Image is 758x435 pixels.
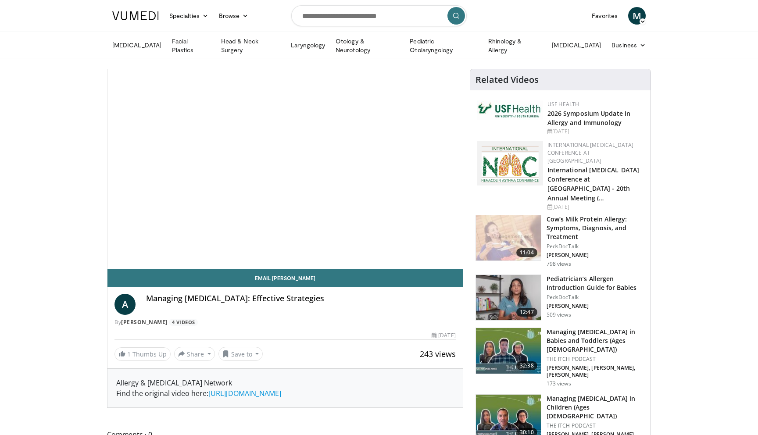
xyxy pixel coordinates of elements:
p: [PERSON_NAME], [PERSON_NAME], [PERSON_NAME] [547,364,645,378]
a: M [628,7,646,25]
a: [MEDICAL_DATA] [547,36,606,54]
h3: Pediatrician’s Allergen Introduction Guide for Babies [547,275,645,292]
h3: Managing [MEDICAL_DATA] in Babies and Toddlers (Ages [DEMOGRAPHIC_DATA]) [547,328,645,354]
input: Search topics, interventions [291,5,467,26]
h3: Cow’s Milk Protein Allergy: Symptoms, Diagnosis, and Treatment [547,215,645,241]
a: 2026 Symposium Update in Allergy and Immunology [547,109,630,127]
a: [URL][DOMAIN_NAME] [208,389,281,398]
p: [PERSON_NAME] [547,252,645,259]
p: PedsDocTalk [547,243,645,250]
p: THE ITCH PODCAST [547,356,645,363]
span: 1 [127,350,131,358]
a: 1 Thumbs Up [114,347,171,361]
p: THE ITCH PODCAST [547,422,645,429]
img: a277380e-40b7-4f15-ab00-788b20d9d5d9.150x105_q85_crop-smart_upscale.jpg [476,215,541,261]
a: 4 Videos [169,319,198,326]
h4: Related Videos [476,75,539,85]
a: 11:04 Cow’s Milk Protein Allergy: Symptoms, Diagnosis, and Treatment PedsDocTalk [PERSON_NAME] 79... [476,215,645,267]
button: Share [174,347,215,361]
a: Specialties [164,7,214,25]
img: 9485e4e4-7c5e-4f02-b036-ba13241ea18b.png.150x105_q85_autocrop_double_scale_upscale_version-0.2.png [477,141,543,185]
img: VuMedi Logo [112,11,159,20]
p: 509 views [547,311,571,318]
span: 243 views [420,349,456,359]
a: Email [PERSON_NAME] [107,269,463,287]
img: 6ba8804a-8538-4002-95e7-a8f8012d4a11.png.150x105_q85_autocrop_double_scale_upscale_version-0.2.jpg [477,100,543,120]
a: Laryngology [286,36,330,54]
h4: Managing [MEDICAL_DATA]: Effective Strategies [146,294,456,303]
div: [DATE] [547,128,644,135]
button: Save to [218,347,263,361]
a: USF Health [547,100,579,108]
a: International [MEDICAL_DATA] Conference at [GEOGRAPHIC_DATA] [547,141,634,164]
p: 798 views [547,260,571,267]
a: Rhinology & Allergy [483,37,547,54]
a: International [MEDICAL_DATA] Conference at [GEOGRAPHIC_DATA] - 20th Annual Meeting (… [547,166,640,202]
span: 11:04 [516,248,537,257]
a: Pediatric Otolaryngology [404,37,483,54]
div: By [114,318,456,326]
a: A [114,294,136,315]
a: 32:38 Managing [MEDICAL_DATA] in Babies and Toddlers (Ages [DEMOGRAPHIC_DATA]) THE ITCH PODCAST [... [476,328,645,387]
div: Allergy & [MEDICAL_DATA] Network Find the original video here: [116,378,454,399]
a: [PERSON_NAME] [121,318,168,326]
p: 173 views [547,380,571,387]
p: PedsDocTalk [547,294,645,301]
a: [MEDICAL_DATA] [107,36,167,54]
a: Head & Neck Surgery [216,37,286,54]
p: [PERSON_NAME] [547,303,645,310]
a: Favorites [586,7,623,25]
img: c6067b65-5a58-4092-bb3e-6fc440fa17eb.150x105_q85_crop-smart_upscale.jpg [476,328,541,374]
a: Business [606,36,651,54]
span: 12:47 [516,308,537,317]
a: Browse [214,7,254,25]
h3: Managing [MEDICAL_DATA] in Children (Ages [DEMOGRAPHIC_DATA]) [547,394,645,421]
a: 12:47 Pediatrician’s Allergen Introduction Guide for Babies PedsDocTalk [PERSON_NAME] 509 views [476,275,645,321]
a: Facial Plastics [167,37,216,54]
a: Otology & Neurotology [330,37,404,54]
div: [DATE] [547,203,644,211]
video-js: Video Player [107,69,463,269]
div: [DATE] [432,332,455,339]
img: 996d9bbe-63a3-457c-bdd3-3cecb4430d3c.150x105_q85_crop-smart_upscale.jpg [476,275,541,321]
span: 32:38 [516,361,537,370]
